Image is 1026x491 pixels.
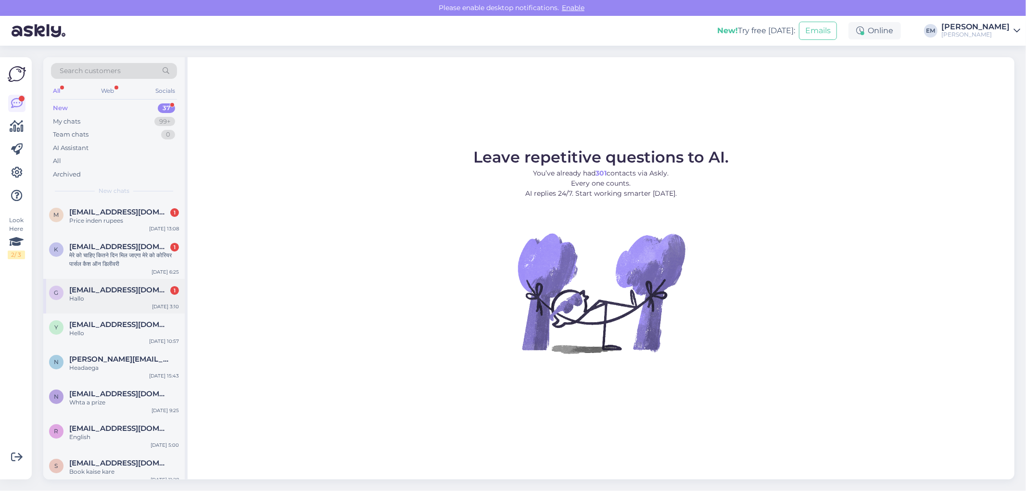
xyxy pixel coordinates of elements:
[69,424,169,433] span: ravikumar42335@gmail.com
[149,225,179,232] div: [DATE] 13:08
[69,355,169,364] span: nora.tamm@gag.ee
[69,251,179,268] div: मेरे को चाहिए कितने दिन मिल जाएगा मेरे को कोरियर पार्सल कैश ऑन डिलीवरी
[152,303,179,310] div: [DATE] 3:10
[69,286,169,294] span: gurjarvishnu26382@gmail.com
[849,22,901,39] div: Online
[55,462,58,469] span: s
[69,320,169,329] span: yadavs13615@gmail.com
[51,85,62,97] div: All
[53,117,80,126] div: My chats
[69,390,169,398] span: nikhilfuse1234@gmail.com
[153,85,177,97] div: Socials
[53,103,68,113] div: New
[161,130,175,139] div: 0
[54,428,59,435] span: r
[170,243,179,252] div: 1
[54,246,59,253] span: k
[69,208,169,216] span: mvajir09@gmail.com
[53,156,61,166] div: All
[54,324,58,331] span: y
[99,187,129,195] span: New chats
[152,268,179,276] div: [DATE] 6:25
[941,23,1010,31] div: [PERSON_NAME]
[54,393,59,400] span: n
[559,3,587,12] span: Enable
[54,358,59,365] span: n
[69,242,169,251] span: kingstarbigboobs@gmail.com
[149,372,179,379] div: [DATE] 15:43
[69,433,179,441] div: English
[154,117,175,126] div: 99+
[170,286,179,295] div: 1
[69,329,179,338] div: Hello
[54,211,59,218] span: m
[941,31,1010,38] div: [PERSON_NAME]
[8,216,25,259] div: Look Here
[924,24,937,38] div: EM
[69,467,179,476] div: Book kaise kare
[8,65,26,83] img: Askly Logo
[151,476,179,483] div: [DATE] 11:28
[596,169,607,177] b: 301
[941,23,1020,38] a: [PERSON_NAME][PERSON_NAME]
[473,148,729,166] span: Leave repetitive questions to AI.
[149,338,179,345] div: [DATE] 10:57
[69,216,179,225] div: Price inden rupees
[158,103,175,113] div: 37
[60,66,121,76] span: Search customers
[799,22,837,40] button: Emails
[515,206,688,379] img: No Chat active
[717,25,795,37] div: Try free [DATE]:
[53,143,89,153] div: AI Assistant
[8,251,25,259] div: 2 / 3
[53,170,81,179] div: Archived
[53,130,89,139] div: Team chats
[473,168,729,199] p: You’ve already had contacts via Askly. Every one counts. AI replies 24/7. Start working smarter [...
[717,26,738,35] b: New!
[69,294,179,303] div: Hallo
[152,407,179,414] div: [DATE] 9:25
[54,289,59,296] span: g
[100,85,116,97] div: Web
[170,208,179,217] div: 1
[69,459,169,467] span: sm0911353@gmail.com
[69,364,179,372] div: Headaega
[151,441,179,449] div: [DATE] 5:00
[69,398,179,407] div: Whta a prize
